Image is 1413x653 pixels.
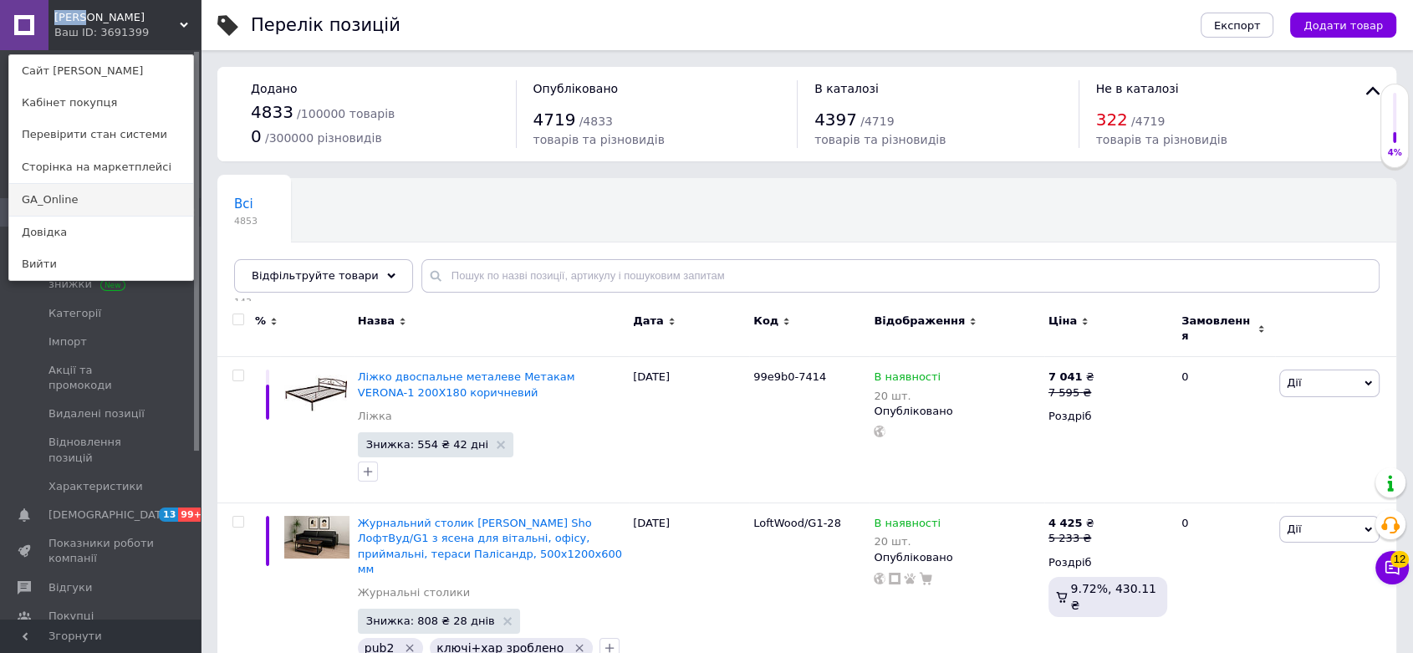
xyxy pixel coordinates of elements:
[533,82,619,95] span: Опубліковано
[874,535,941,548] div: 20 шт.
[1303,19,1383,32] span: Додати товар
[1290,13,1396,38] button: Додати товар
[533,110,576,130] span: 4719
[48,536,155,566] span: Показники роботи компанії
[217,242,474,306] div: Стільці і крісла, Огорожі, столи і лавки на кладовищі, Дзеркала для ванних кімнат, Кухонні гарнітури
[255,314,266,329] span: %
[9,87,193,119] a: Кабінет покупця
[366,439,488,450] span: Знижка: 554 ₴ 42 дні
[1048,409,1167,424] div: Роздріб
[1048,555,1167,570] div: Роздріб
[1096,133,1227,146] span: товарів та різновидів
[234,215,258,227] span: 4853
[860,115,894,128] span: / 4719
[874,370,941,388] span: В наявності
[1390,551,1409,568] span: 12
[1131,115,1165,128] span: / 4719
[1375,551,1409,584] button: Чат з покупцем12
[1381,147,1408,159] div: 4%
[9,151,193,183] a: Сторінка на маркетплейсі
[358,370,575,398] a: Ліжко двоспальне металеве Метакам VERONA-1 200X180 коричневий
[814,82,879,95] span: В каталозі
[1287,376,1301,389] span: Дії
[358,585,470,600] a: Журнальні столики
[1181,314,1253,344] span: Замовлення
[533,133,665,146] span: товарів та різновидів
[1048,314,1077,329] span: Ціна
[48,306,101,321] span: Категорії
[284,516,349,559] img: Столик журнальный Tobi Sho ЛофтВуд/G1 с ясеня для гостинной, офиса, приемной, терассы Палисандр, ...
[159,508,178,522] span: 13
[178,508,206,522] span: 99+
[297,107,395,120] span: / 100000 товарів
[366,615,495,626] span: Знижка: 808 ₴ 28 днів
[579,115,613,128] span: / 4833
[874,550,1040,565] div: Опубліковано
[1048,370,1094,385] div: ₴
[753,314,778,329] span: Код
[54,25,125,40] div: Ваш ID: 3691399
[251,17,400,34] div: Перелік позицій
[874,404,1040,419] div: Опубліковано
[234,260,400,293] span: Стільці і [PERSON_NAME], Огор...
[284,370,349,414] img: Кровать двуспальная металлическая Метакам VERONA-1 200X180 коричневый
[48,406,145,421] span: Видалені позиції
[1070,582,1155,612] span: 9.72%, 430.11 ₴
[265,131,382,145] span: / 300000 різновидів
[251,102,293,122] span: 4833
[814,110,857,130] span: 4397
[633,314,664,329] span: Дата
[814,133,946,146] span: товарів та різновидів
[1287,523,1301,535] span: Дії
[48,435,155,465] span: Відновлення позицій
[252,269,379,282] span: Відфільтруйте товари
[234,196,253,212] span: Всі
[629,357,749,503] div: [DATE]
[9,119,193,150] a: Перевірити стан системи
[251,126,262,146] span: 0
[358,409,392,424] a: Ліжка
[9,217,193,248] a: Довідка
[9,184,193,216] a: GA_Online
[1096,110,1128,130] span: 322
[48,479,143,494] span: Характеристики
[358,517,622,575] a: Журнальний столик [PERSON_NAME] Sho ЛофтВуд/G1 з ясена для вітальні, офісу, приймальні, тераси Па...
[421,259,1380,293] input: Пошук по назві позиції, артикулу і пошуковим запитам
[9,55,193,87] a: Сайт [PERSON_NAME]
[1214,19,1261,32] span: Експорт
[54,10,180,25] span: Тобі Шо
[874,314,965,329] span: Відображення
[753,370,826,383] span: 99e9b0-7414
[48,334,87,349] span: Імпорт
[874,517,941,534] span: В наявності
[753,517,841,529] span: LoftWood/G1-28
[48,363,155,393] span: Акції та промокоди
[48,609,94,624] span: Покупці
[1201,13,1274,38] button: Експорт
[251,82,297,95] span: Додано
[358,314,395,329] span: Назва
[1048,516,1094,531] div: ₴
[9,248,193,280] a: Вийти
[1048,370,1083,383] b: 7 041
[1171,357,1275,503] div: 0
[234,296,441,309] span: 143
[48,580,92,595] span: Відгуки
[1096,82,1179,95] span: Не в каталозі
[48,508,172,523] span: [DEMOGRAPHIC_DATA]
[874,390,941,402] div: 20 шт.
[1048,531,1094,546] div: 5 233 ₴
[1048,385,1094,400] div: 7 595 ₴
[1048,517,1083,529] b: 4 425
